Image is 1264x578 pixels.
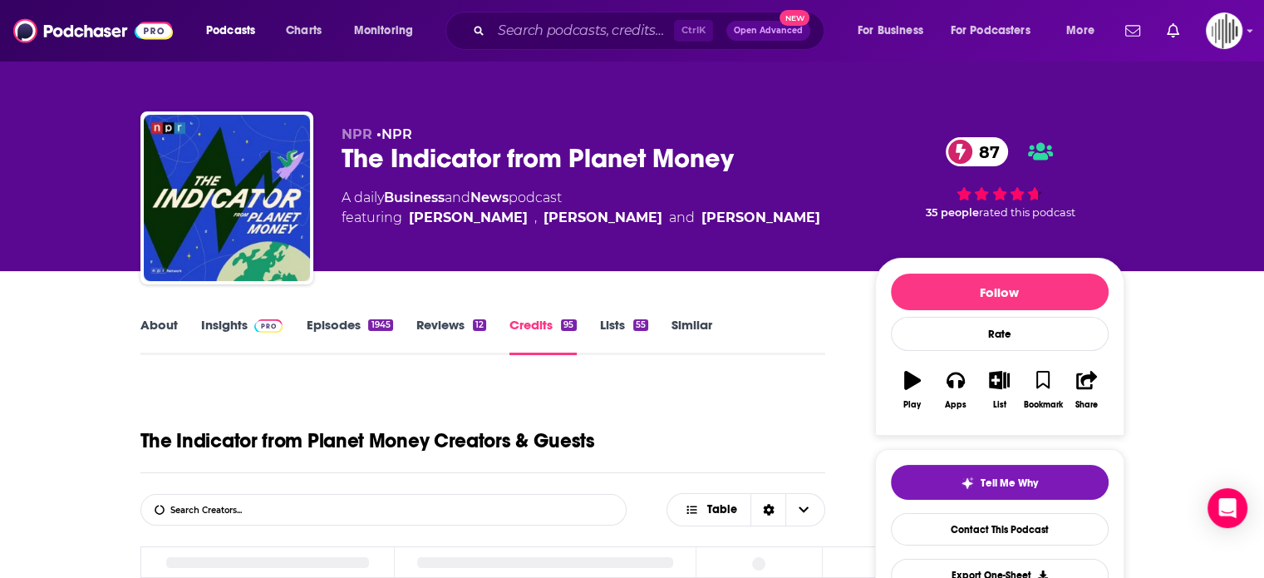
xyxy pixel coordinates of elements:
div: 55 [633,319,648,331]
a: Credits95 [509,317,576,355]
div: [PERSON_NAME] [543,208,662,228]
button: open menu [846,17,944,44]
a: Episodes1945 [306,317,392,355]
span: More [1066,19,1094,42]
span: Logged in as gpg2 [1206,12,1242,49]
span: Podcasts [206,19,255,42]
div: Sort Direction [750,494,785,526]
span: New [780,10,809,26]
a: 87 [946,137,1008,166]
a: Lists55 [600,317,648,355]
span: Charts [286,19,322,42]
div: Bookmark [1023,400,1062,410]
button: tell me why sparkleTell Me Why [891,465,1109,500]
span: and [445,190,470,205]
span: Table [707,504,737,516]
div: [PERSON_NAME] [409,208,528,228]
span: featuring [342,208,820,228]
span: , [534,208,537,228]
a: Charts [275,17,332,44]
a: Contact This Podcast [891,513,1109,546]
a: Business [384,190,445,205]
span: • [376,126,412,142]
button: Open AdvancedNew [726,21,810,41]
button: open menu [1055,17,1115,44]
span: and [669,208,695,228]
button: open menu [194,17,277,44]
div: Play [903,400,921,410]
div: 1945 [368,319,392,331]
button: Apps [934,360,977,420]
a: Show notifications dropdown [1160,17,1186,45]
span: Tell Me Why [981,477,1038,490]
span: 35 people [926,206,979,219]
div: Rate [891,317,1109,351]
img: Podchaser Pro [254,319,283,333]
div: A daily podcast [342,188,820,228]
a: News [470,190,509,205]
button: Share [1065,360,1108,420]
button: Follow [891,274,1109,310]
div: 95 [561,319,576,331]
span: Ctrl K [674,20,713,42]
button: Show profile menu [1206,12,1242,49]
button: Play [891,360,934,420]
input: Search podcasts, credits, & more... [491,17,674,44]
span: For Podcasters [951,19,1030,42]
span: rated this podcast [979,206,1075,219]
button: Choose View [666,493,826,526]
span: NPR [342,126,372,142]
span: Monitoring [354,19,413,42]
a: NPR [381,126,412,142]
div: List [993,400,1006,410]
h1: The Indicator from Planet Money Creators & Guests [140,428,595,453]
div: Open Intercom Messenger [1207,488,1247,528]
div: 87 35 peoplerated this podcast [875,126,1124,230]
img: tell me why sparkle [961,477,974,490]
div: Share [1075,400,1098,410]
img: Podchaser - Follow, Share and Rate Podcasts [13,15,173,47]
div: [PERSON_NAME] [701,208,820,228]
button: List [977,360,1021,420]
a: Show notifications dropdown [1119,17,1147,45]
div: Apps [945,400,966,410]
img: The Indicator from Planet Money [144,115,310,281]
button: Bookmark [1021,360,1065,420]
a: Similar [671,317,712,355]
a: InsightsPodchaser Pro [201,317,283,355]
span: Open Advanced [734,27,803,35]
span: For Business [858,19,923,42]
a: Reviews12 [416,317,486,355]
img: User Profile [1206,12,1242,49]
button: open menu [342,17,435,44]
div: 12 [473,319,486,331]
span: 87 [962,137,1008,166]
a: About [140,317,178,355]
button: open menu [940,17,1055,44]
div: Search podcasts, credits, & more... [461,12,840,50]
